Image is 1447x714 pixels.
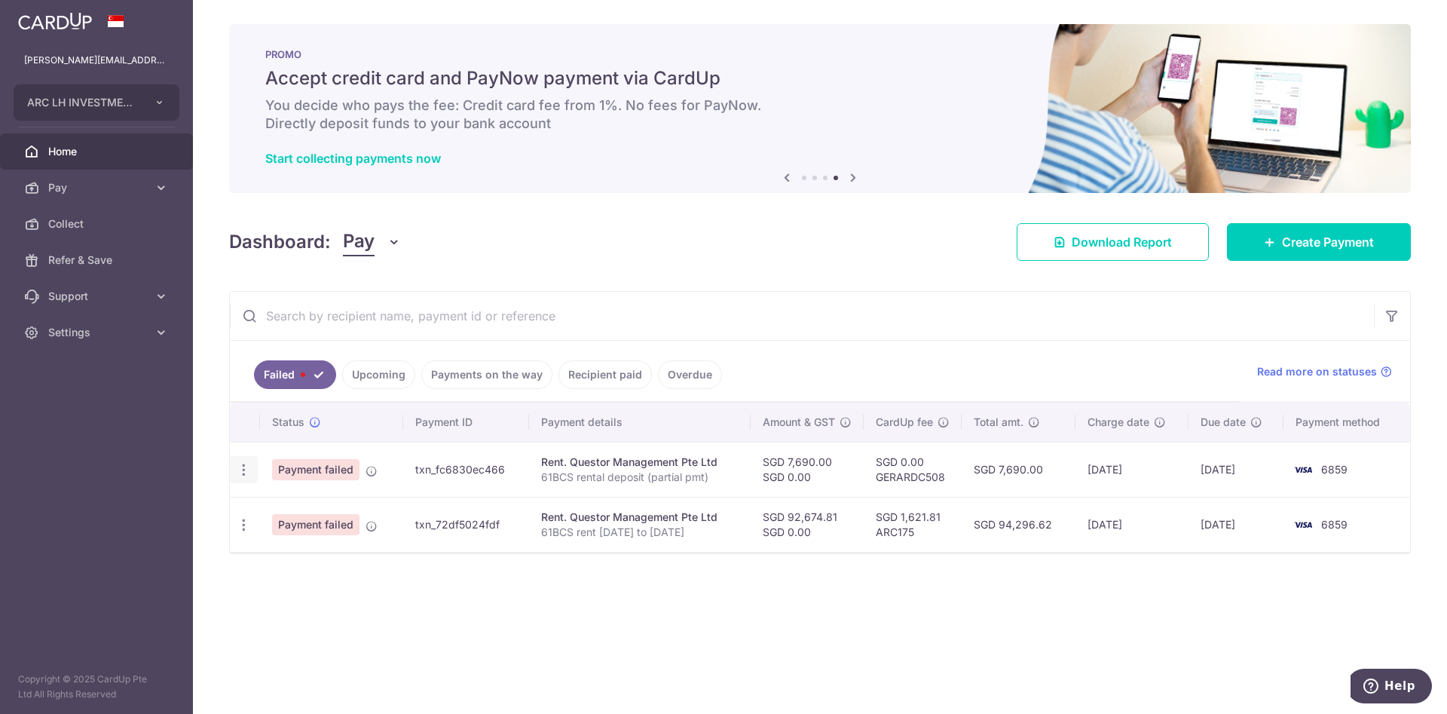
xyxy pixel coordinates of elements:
[272,514,359,535] span: Payment failed
[529,403,751,442] th: Payment details
[1321,463,1348,476] span: 6859
[48,253,148,268] span: Refer & Save
[1227,223,1411,261] a: Create Payment
[48,325,148,340] span: Settings
[421,360,552,389] a: Payments on the way
[751,442,864,497] td: SGD 7,690.00 SGD 0.00
[1283,403,1410,442] th: Payment method
[272,415,304,430] span: Status
[27,95,139,110] span: ARC LH INVESTMENTS PTE. LTD.
[1351,669,1432,706] iframe: Opens a widget where you can find more information
[48,144,148,159] span: Home
[265,97,1375,133] h6: You decide who pays the fee: Credit card fee from 1%. No fees for PayNow. Directly deposit funds ...
[342,360,415,389] a: Upcoming
[265,66,1375,90] h5: Accept credit card and PayNow payment via CardUp
[864,442,962,497] td: SGD 0.00 GERARDC508
[541,525,739,540] p: 61BCS rent [DATE] to [DATE]
[265,48,1375,60] p: PROMO
[48,289,148,304] span: Support
[1017,223,1209,261] a: Download Report
[1288,516,1318,534] img: Bank Card
[763,415,835,430] span: Amount & GST
[962,497,1075,552] td: SGD 94,296.62
[1075,497,1188,552] td: [DATE]
[658,360,722,389] a: Overdue
[229,24,1411,193] img: paynow Banner
[48,180,148,195] span: Pay
[1188,442,1283,497] td: [DATE]
[864,497,962,552] td: SGD 1,621.81 ARC175
[403,442,529,497] td: txn_fc6830ec466
[876,415,933,430] span: CardUp fee
[403,403,529,442] th: Payment ID
[343,228,375,256] span: Pay
[1257,364,1392,379] a: Read more on statuses
[558,360,652,389] a: Recipient paid
[343,228,401,256] button: Pay
[974,415,1023,430] span: Total amt.
[48,216,148,231] span: Collect
[24,53,169,68] p: [PERSON_NAME][EMAIL_ADDRESS][DOMAIN_NAME]
[18,12,92,30] img: CardUp
[1257,364,1377,379] span: Read more on statuses
[541,470,739,485] p: 61BCS rental deposit (partial pmt)
[962,442,1075,497] td: SGD 7,690.00
[1288,461,1318,479] img: Bank Card
[14,84,179,121] button: ARC LH INVESTMENTS PTE. LTD.
[403,497,529,552] td: txn_72df5024fdf
[1321,518,1348,531] span: 6859
[1088,415,1149,430] span: Charge date
[265,151,441,166] a: Start collecting payments now
[229,228,331,256] h4: Dashboard:
[541,455,739,470] div: Rent. Questor Management Pte Ltd
[1188,497,1283,552] td: [DATE]
[254,360,336,389] a: Failed
[272,459,359,480] span: Payment failed
[541,510,739,525] div: Rent. Questor Management Pte Ltd
[751,497,864,552] td: SGD 92,674.81 SGD 0.00
[1075,442,1188,497] td: [DATE]
[1282,233,1374,251] span: Create Payment
[1201,415,1246,430] span: Due date
[1072,233,1172,251] span: Download Report
[230,292,1374,340] input: Search by recipient name, payment id or reference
